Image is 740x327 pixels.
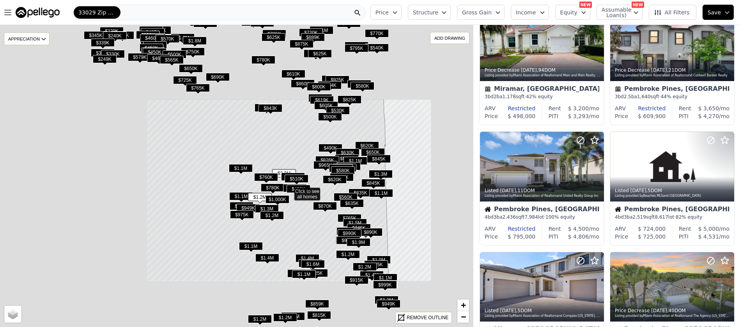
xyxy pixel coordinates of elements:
[359,228,382,239] div: $890K
[310,96,334,107] div: $619K
[143,48,166,59] div: $450K
[615,214,729,220] div: 4 bd 3 ba sqft lot · 82% equity
[84,31,108,42] div: $345K
[140,41,164,53] div: $460K
[337,162,361,170] span: $975K
[254,173,278,181] span: $760K
[496,104,535,112] div: Restricted
[160,56,184,64] span: $565K
[330,173,354,184] div: $750K
[103,32,127,40] span: $240K
[251,56,275,67] div: $780K
[331,166,355,175] span: $580K
[16,7,60,18] img: Pellego
[91,49,115,60] div: $350K
[142,34,166,42] span: $395K
[651,67,667,73] time: 2025-10-09 15:38
[128,53,152,61] span: $579K
[248,193,272,204] div: $1.2M
[485,67,600,73] div: Price Decrease , 94 DOM
[229,192,253,203] div: $1.1M
[345,42,368,53] div: $210K
[359,228,382,236] span: $890K
[322,75,345,83] span: $795K
[229,164,253,172] span: $1.1M
[496,225,535,233] div: Restricted
[655,214,668,220] span: 8,617
[691,225,729,233] div: /mo
[140,34,164,42] span: $460K
[503,94,516,99] span: 1,178
[500,188,516,193] time: 2025-10-09 14:45
[326,76,349,87] div: $925K
[689,233,729,240] div: /mo
[156,35,179,43] span: $570K
[326,106,350,115] span: $530K
[230,202,253,213] div: $925K
[313,161,337,172] div: $965K
[318,81,342,92] div: $764K
[141,48,165,59] div: $418K
[181,48,205,56] span: $750K
[365,29,389,37] span: $770K
[310,26,333,37] div: $1.1M
[615,206,621,212] img: House
[163,50,186,58] span: $500K
[355,141,379,150] span: $620K
[283,184,307,195] div: $510K
[351,82,374,93] div: $580K
[230,210,254,219] span: $975K
[206,73,230,81] span: $690K
[313,161,337,169] span: $965K
[354,228,377,236] span: $1.1M
[615,194,730,198] div: Listing provided by Beaches MLS and [GEOGRAPHIC_DATA]
[568,226,589,232] span: $ 4,500
[485,112,498,120] div: Price
[266,195,289,203] span: $1,000K
[698,113,719,119] span: $ 4,270
[336,227,360,239] div: $1.2M
[283,184,307,192] span: $510K
[361,179,385,190] div: $845K
[258,104,282,112] span: $843K
[310,96,334,104] span: $619K
[173,76,197,87] div: $725K
[308,94,332,102] span: $750K
[630,188,646,193] time: 2025-10-09 14:29
[340,199,364,207] span: $635K
[281,173,304,184] div: $759K
[143,41,167,49] span: $449K
[615,112,628,120] div: Price
[103,32,127,43] div: $240K
[262,30,286,38] span: $725K
[615,206,729,214] div: Pembroke Pines, [GEOGRAPHIC_DATA]
[179,64,203,72] span: $650K
[615,86,621,92] img: Townhouse
[307,83,331,91] span: $800K
[139,26,163,34] span: $435K
[318,113,342,124] div: $500K
[272,169,296,180] div: $2.3M
[369,170,393,178] span: $1.3M
[637,94,650,99] span: 1,640
[351,82,374,90] span: $580K
[281,70,305,81] div: $610K
[308,49,332,61] div: $625K
[485,94,599,100] div: 3 bd 2 ba sqft · 42% equity
[369,189,393,200] div: $1.1M
[485,214,599,220] div: 4 bd 3 ba sqft lot · 100% equity
[338,95,361,107] div: $825K
[524,214,538,220] span: 7,984
[329,164,353,172] span: $700K
[281,173,304,181] span: $759K
[206,73,230,84] div: $690K
[266,195,289,207] div: $1,000K
[615,104,626,112] div: ARV
[314,101,338,113] div: $605K
[290,40,313,48] span: $875K
[549,225,561,233] div: Rent
[615,67,730,73] div: Price Decrease , 21 DOM
[93,55,117,66] div: $249K
[485,86,599,94] div: Miramar, [GEOGRAPHIC_DATA]
[308,49,332,58] span: $625K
